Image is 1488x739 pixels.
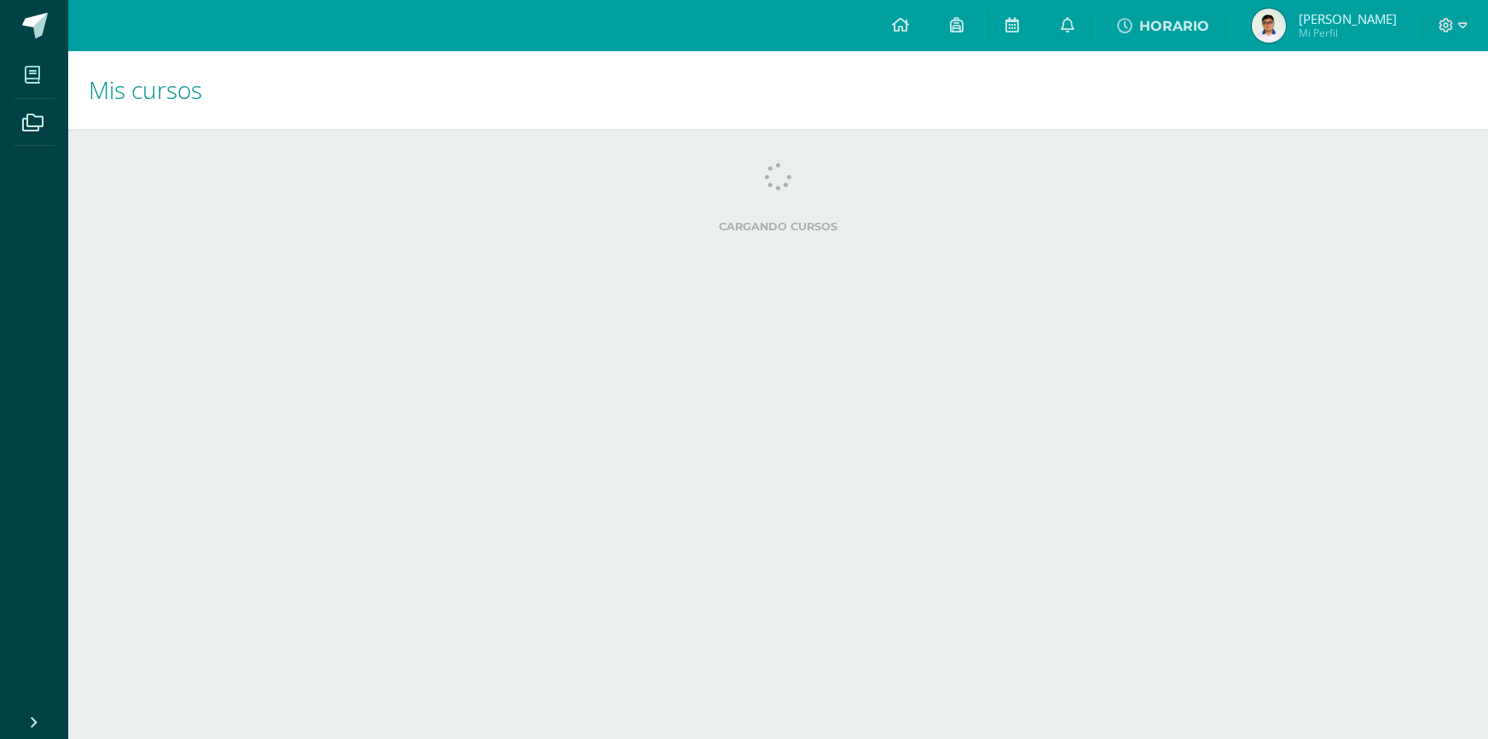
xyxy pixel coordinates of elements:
span: HORARIO [1139,18,1209,34]
span: [PERSON_NAME] [1299,10,1397,27]
span: Mi Perfil [1299,26,1397,40]
label: Cargando cursos [102,220,1454,233]
img: 95122e8bf307eaf4eee95ff667ef2a7e.png [1252,9,1286,43]
span: Mis cursos [89,73,202,106]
